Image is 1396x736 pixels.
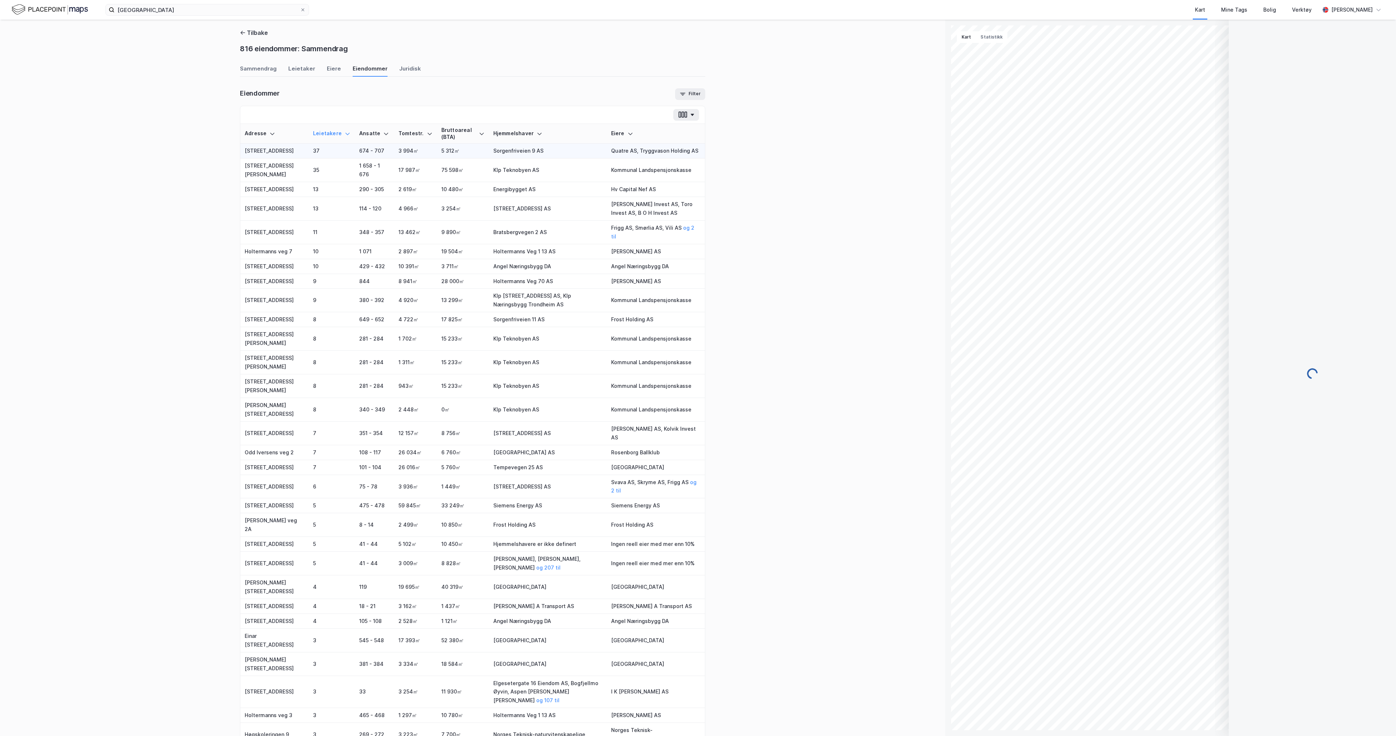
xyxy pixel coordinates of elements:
[607,552,705,575] td: Ingen reell eier med mer enn 10%
[309,599,355,614] td: 4
[437,445,489,460] td: 6 760㎡
[355,158,394,182] td: 1 658 - 1 676
[493,130,602,137] div: Hjemmelshaver
[394,422,437,445] td: 12 157㎡
[355,422,394,445] td: 351 - 354
[437,676,489,708] td: 11 930㎡
[489,374,607,398] td: Klp Teknobyen AS
[240,259,309,274] td: [STREET_ADDRESS]
[437,513,489,537] td: 10 850㎡
[240,552,309,575] td: [STREET_ADDRESS]
[394,537,437,552] td: 5 102㎡
[240,244,309,259] td: Holtermanns veg 7
[607,351,705,374] td: Kommunal Landspensjonskasse
[607,708,705,723] td: [PERSON_NAME] AS
[355,575,394,599] td: 119
[355,460,394,475] td: 101 - 104
[437,498,489,513] td: 33 249㎡
[611,478,701,495] div: Svava AS, Skryme AS, Frigg AS
[394,244,437,259] td: 2 897㎡
[245,130,304,137] div: Adresse
[489,398,607,422] td: Klp Teknobyen AS
[355,599,394,614] td: 18 - 21
[489,513,607,537] td: Frost Holding AS
[240,575,309,599] td: [PERSON_NAME][STREET_ADDRESS]
[394,460,437,475] td: 26 016㎡
[437,274,489,289] td: 28 000㎡
[489,498,607,513] td: Siemens Energy AS
[607,374,705,398] td: Kommunal Landspensjonskasse
[355,676,394,708] td: 33
[353,65,388,77] div: Eiendommer
[489,614,607,629] td: Angel Næringsbygg DA
[240,460,309,475] td: [STREET_ADDRESS]
[489,652,607,676] td: [GEOGRAPHIC_DATA]
[489,144,607,158] td: Sorgenfriveien 9 AS
[489,475,607,499] td: [STREET_ADDRESS] AS
[437,614,489,629] td: 1 121㎡
[437,158,489,182] td: 75 598㎡
[489,197,607,221] td: [STREET_ADDRESS] AS
[240,629,309,652] td: Einar [STREET_ADDRESS]
[240,65,277,77] div: Sammendrag
[1263,5,1276,14] div: Bolig
[394,498,437,513] td: 59 845㎡
[675,88,705,100] button: Filter
[437,289,489,312] td: 13 299㎡
[437,537,489,552] td: 10 450㎡
[399,65,421,77] div: Juridisk
[437,144,489,158] td: 5 312㎡
[355,652,394,676] td: 381 - 384
[957,31,976,43] button: Kart
[437,398,489,422] td: 0㎡
[355,182,394,197] td: 290 - 305
[240,445,309,460] td: Odd Iversens veg 2
[1307,368,1318,379] img: spinner.a6d8c91a73a9ac5275cf975e30b51cfb.svg
[437,327,489,351] td: 15 233㎡
[611,130,701,137] div: Eiere
[309,221,355,244] td: 11
[394,374,437,398] td: 943㎡
[240,652,309,676] td: [PERSON_NAME][STREET_ADDRESS]
[1331,5,1373,14] div: [PERSON_NAME]
[394,708,437,723] td: 1 297㎡
[309,182,355,197] td: 13
[309,445,355,460] td: 7
[355,445,394,460] td: 108 - 117
[309,629,355,652] td: 3
[607,422,705,445] td: [PERSON_NAME] AS, Kolvik Invest AS
[394,351,437,374] td: 1 311㎡
[1360,701,1396,736] iframe: Chat Widget
[355,537,394,552] td: 41 - 44
[489,221,607,244] td: Bratsbergvegen 2 AS
[394,445,437,460] td: 26 034㎡
[607,312,705,327] td: Frost Holding AS
[489,422,607,445] td: [STREET_ADDRESS] AS
[394,575,437,599] td: 19 695㎡
[355,244,394,259] td: 1 071
[489,575,607,599] td: [GEOGRAPHIC_DATA]
[437,475,489,499] td: 1 449㎡
[240,498,309,513] td: [STREET_ADDRESS]
[607,652,705,676] td: [GEOGRAPHIC_DATA]
[309,614,355,629] td: 4
[437,182,489,197] td: 10 480㎡
[607,244,705,259] td: [PERSON_NAME] AS
[394,182,437,197] td: 2 619㎡
[607,259,705,274] td: Angel Næringsbygg DA
[355,614,394,629] td: 105 - 108
[309,312,355,327] td: 8
[309,244,355,259] td: 10
[240,144,309,158] td: [STREET_ADDRESS]
[394,144,437,158] td: 3 994㎡
[437,312,489,327] td: 17 825㎡
[355,289,394,312] td: 380 - 392
[437,460,489,475] td: 5 760㎡
[309,351,355,374] td: 8
[437,244,489,259] td: 19 504㎡
[355,513,394,537] td: 8 - 14
[327,65,341,77] div: Eiere
[394,629,437,652] td: 17 393㎡
[489,182,607,197] td: Energibygget AS
[493,555,602,572] div: [PERSON_NAME], [PERSON_NAME], [PERSON_NAME]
